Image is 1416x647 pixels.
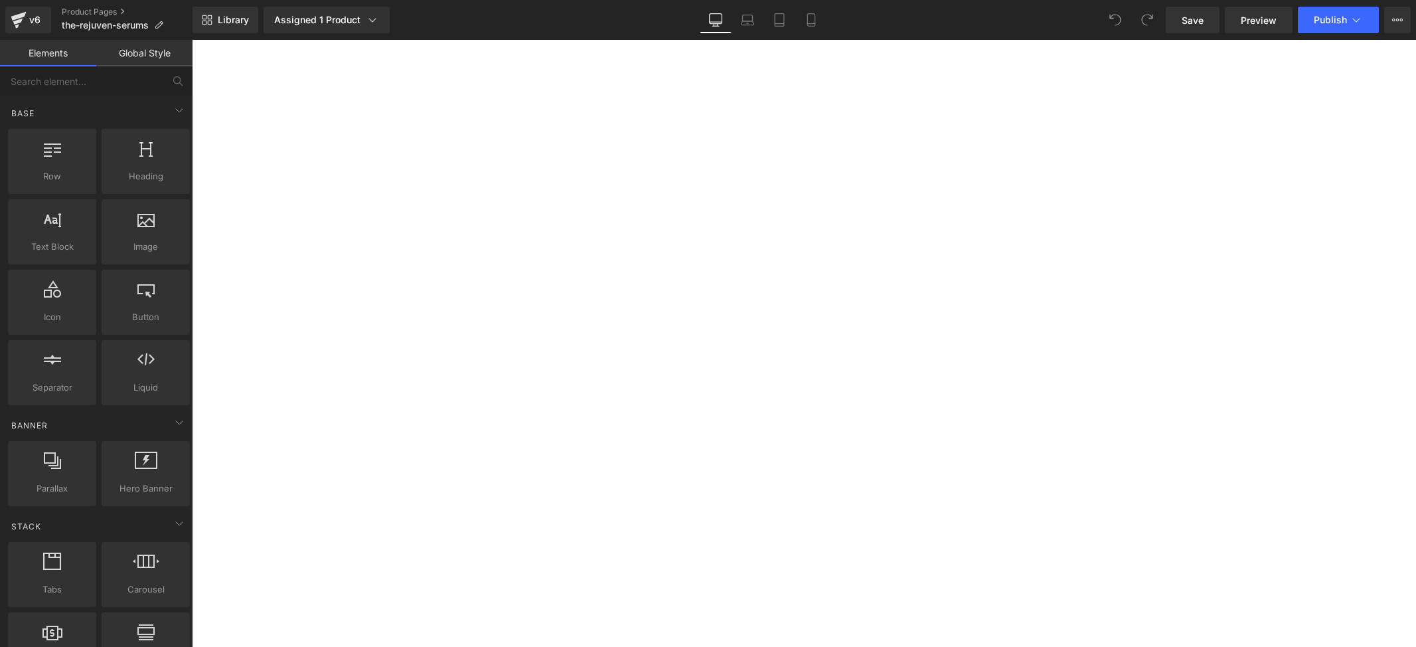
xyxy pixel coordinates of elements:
button: Undo [1102,7,1129,33]
span: Parallax [12,482,92,496]
span: Tabs [12,583,92,597]
a: Mobile [795,7,827,33]
a: Product Pages [62,7,193,17]
span: Text Block [12,240,92,254]
button: Publish [1298,7,1379,33]
a: Global Style [96,40,193,66]
a: Preview [1225,7,1293,33]
div: v6 [27,11,43,29]
span: Carousel [106,583,186,597]
span: Separator [12,381,92,395]
a: v6 [5,7,51,33]
span: Stack [10,520,42,533]
span: Base [10,107,36,120]
div: Assigned 1 Product [274,13,379,27]
span: Button [106,310,186,324]
a: New Library [193,7,258,33]
button: Redo [1134,7,1160,33]
span: Hero Banner [106,482,186,496]
span: Banner [10,419,49,432]
a: Tablet [763,7,795,33]
span: Image [106,240,186,254]
a: Desktop [700,7,732,33]
button: More [1384,7,1411,33]
span: Liquid [106,381,186,395]
span: Icon [12,310,92,324]
span: Library [218,14,249,26]
span: Publish [1314,15,1347,25]
a: Laptop [732,7,763,33]
span: Save [1182,13,1204,27]
span: Preview [1241,13,1277,27]
span: Row [12,169,92,183]
span: the-rejuven-serums [62,20,149,31]
span: Heading [106,169,186,183]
